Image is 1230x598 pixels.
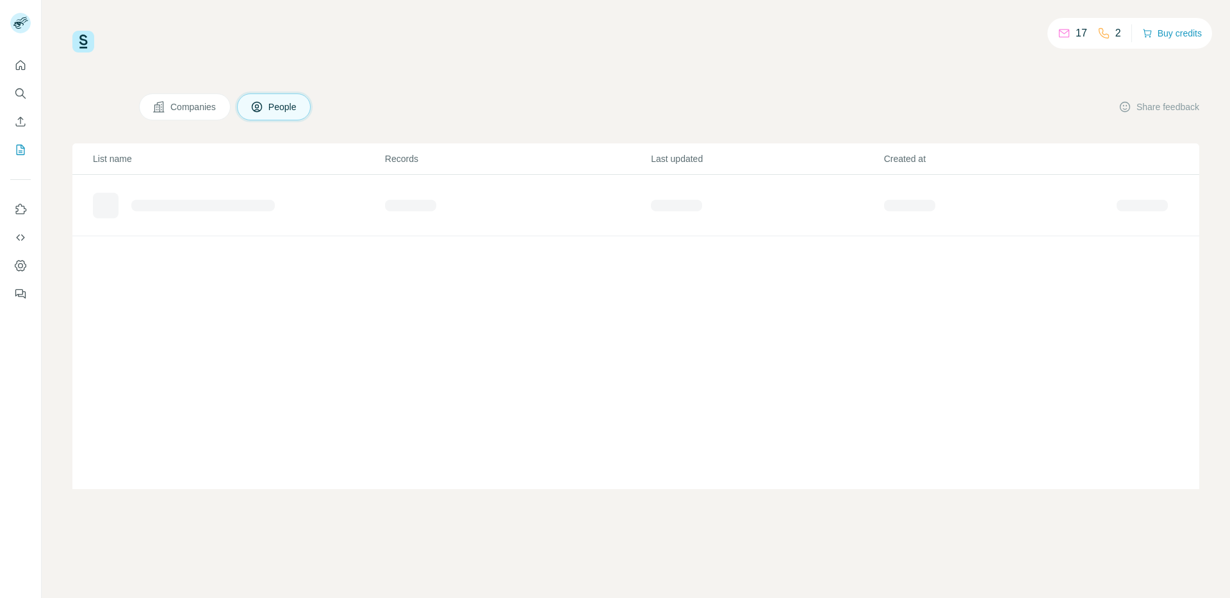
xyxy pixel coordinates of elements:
h4: My lists [72,97,124,117]
button: Share feedback [1119,101,1199,113]
img: Surfe Logo [72,31,94,53]
button: Use Surfe on LinkedIn [10,198,31,221]
p: List name [93,152,384,165]
button: Dashboard [10,254,31,277]
p: Records [385,152,650,165]
button: Enrich CSV [10,110,31,133]
p: 17 [1076,26,1087,41]
button: Buy credits [1142,24,1202,42]
p: Created at [884,152,1115,165]
button: Feedback [10,282,31,305]
button: Search [10,82,31,105]
span: People [268,101,298,113]
button: Use Surfe API [10,226,31,249]
p: Last updated [651,152,882,165]
button: My lists [10,138,31,161]
button: Quick start [10,54,31,77]
p: 2 [1115,26,1121,41]
span: Companies [170,101,217,113]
